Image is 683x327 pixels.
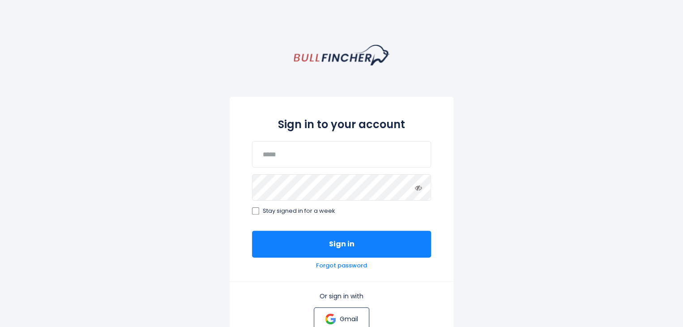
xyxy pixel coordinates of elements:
a: Forgot password [316,262,367,270]
p: Gmail [339,315,358,323]
button: Sign in [252,231,431,258]
input: Stay signed in for a week [252,207,259,215]
h2: Sign in to your account [252,116,431,132]
p: Or sign in with [252,292,431,300]
a: homepage [294,45,390,65]
span: Stay signed in for a week [263,207,335,215]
